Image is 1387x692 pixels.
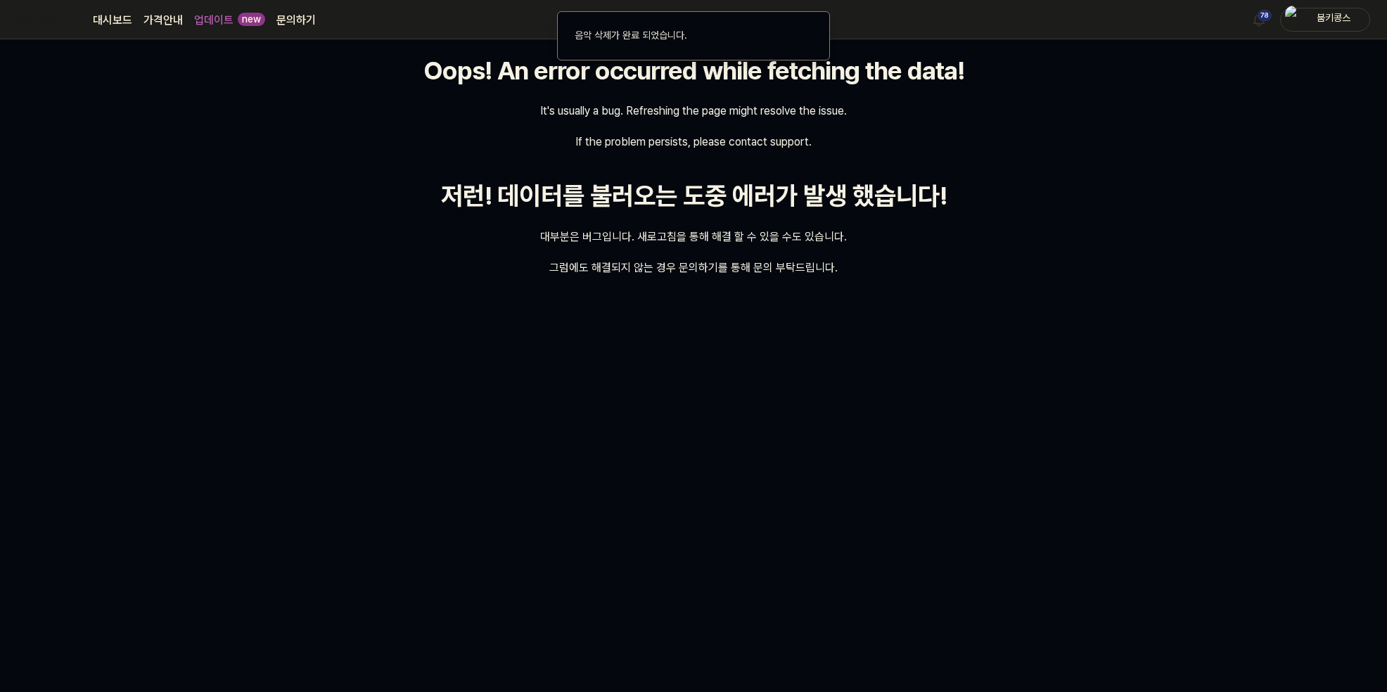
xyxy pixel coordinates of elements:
a: 대시보드 [93,12,132,29]
div: It's usually a bug. Refreshing the page might resolve the issue. [540,103,847,120]
div: 붐키콩스 [1306,11,1361,27]
div: Oops! An error occurred while fetching the data! [423,53,964,89]
a: 문의하기 [276,12,316,29]
img: 알림 [1251,11,1267,28]
a: 업데이트 [194,12,234,29]
div: 대부분은 버그입니다. 새로고침을 통해 해결 할 수 있을 수도 있습니다. [540,229,847,245]
div: If the problem persists, please contact support. [575,134,812,150]
div: 음악 삭제가 완료 되었습니다. [575,29,687,43]
div: 78 [1258,10,1272,21]
div: new [238,13,265,27]
button: 알림78 [1248,8,1270,31]
button: 가격안내 [143,12,183,29]
div: 저런! 데이터를 불러오는 도중 에러가 발생 했습니다! [441,179,947,214]
div: 그럼에도 해결되지 않는 경우 문의하기를 통해 문의 부탁드립니다. [549,259,838,276]
button: profile붐키콩스 [1280,8,1370,32]
img: profile [1285,6,1302,34]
